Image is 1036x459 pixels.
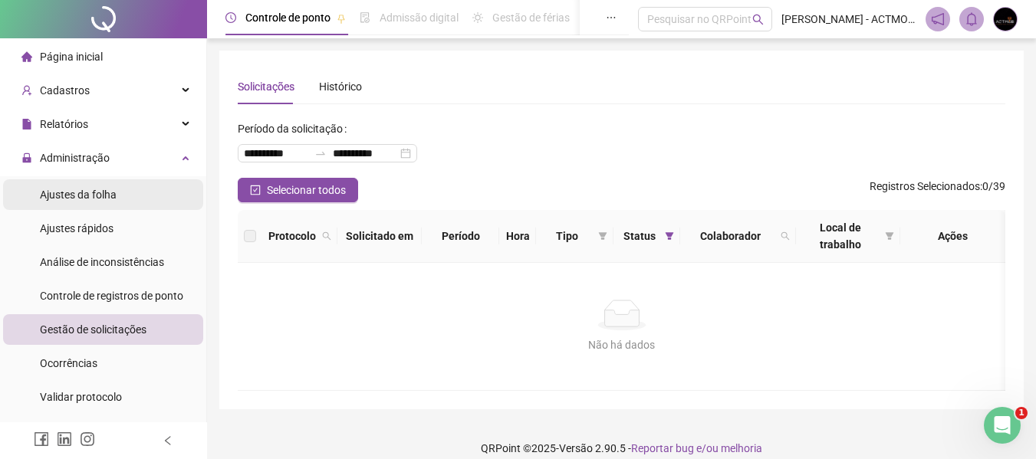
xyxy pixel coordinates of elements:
span: Protocolo [268,228,316,244]
span: check-square [250,185,261,195]
span: Ajustes da folha [40,189,117,201]
span: Ajustes rápidos [40,222,113,234]
div: Histórico [319,78,362,95]
span: ellipsis [606,12,617,23]
span: instagram [80,431,95,447]
span: Análise de inconsistências [40,256,164,268]
span: filter [598,231,607,241]
span: facebook [34,431,49,447]
span: Ocorrências [40,357,97,369]
span: Validar protocolo [40,391,122,403]
span: Reportar bug e/ou melhoria [631,442,762,454]
span: : 0 / 39 [870,178,1005,202]
span: to [314,147,327,159]
span: sun [472,12,483,23]
span: Registros Selecionados [870,180,980,192]
button: Selecionar todos [238,178,358,202]
span: filter [595,225,610,248]
span: search [319,225,334,248]
span: Administração [40,152,110,164]
span: filter [882,216,897,256]
label: Período da solicitação [238,116,353,141]
span: Local de trabalho [802,219,879,253]
span: 1 [1015,407,1028,419]
span: lock [21,152,32,163]
span: filter [662,225,677,248]
span: Gestão de férias [492,11,570,24]
span: search [778,225,793,248]
span: search [752,14,764,25]
span: user-add [21,85,32,96]
span: Admissão digital [380,11,459,24]
th: Hora [499,210,536,263]
img: 9899 [994,8,1017,31]
span: notification [931,12,945,26]
th: Solicitado em [337,210,422,263]
span: clock-circle [225,12,236,23]
span: [PERSON_NAME] - ACTMOB MARKETING DIGITAL LTDA [781,11,916,28]
span: swap-right [314,147,327,159]
span: Cadastros [40,84,90,97]
div: Solicitações [238,78,294,95]
span: filter [885,231,894,241]
span: Gestão de solicitações [40,323,146,336]
span: Selecionar todos [267,182,346,198]
span: pushpin [337,14,346,23]
span: file-done [360,12,370,23]
span: Tipo [542,228,592,244]
span: file [21,119,32,130]
span: Status [620,228,659,244]
span: Colaborador [686,228,775,244]
span: linkedin [57,431,72,447]
span: bell [965,12,978,26]
span: Relatórios [40,118,88,130]
span: Versão [559,442,593,454]
div: Não há dados [256,336,987,353]
span: home [21,51,32,62]
th: Período [422,210,499,263]
span: Controle de registros de ponto [40,290,183,302]
span: Página inicial [40,51,103,63]
iframe: Intercom live chat [984,407,1021,444]
div: Ações [906,228,999,244]
span: search [781,231,790,241]
span: Controle de ponto [245,11,331,24]
span: left [163,435,173,446]
span: filter [665,231,674,241]
span: search [322,231,331,241]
